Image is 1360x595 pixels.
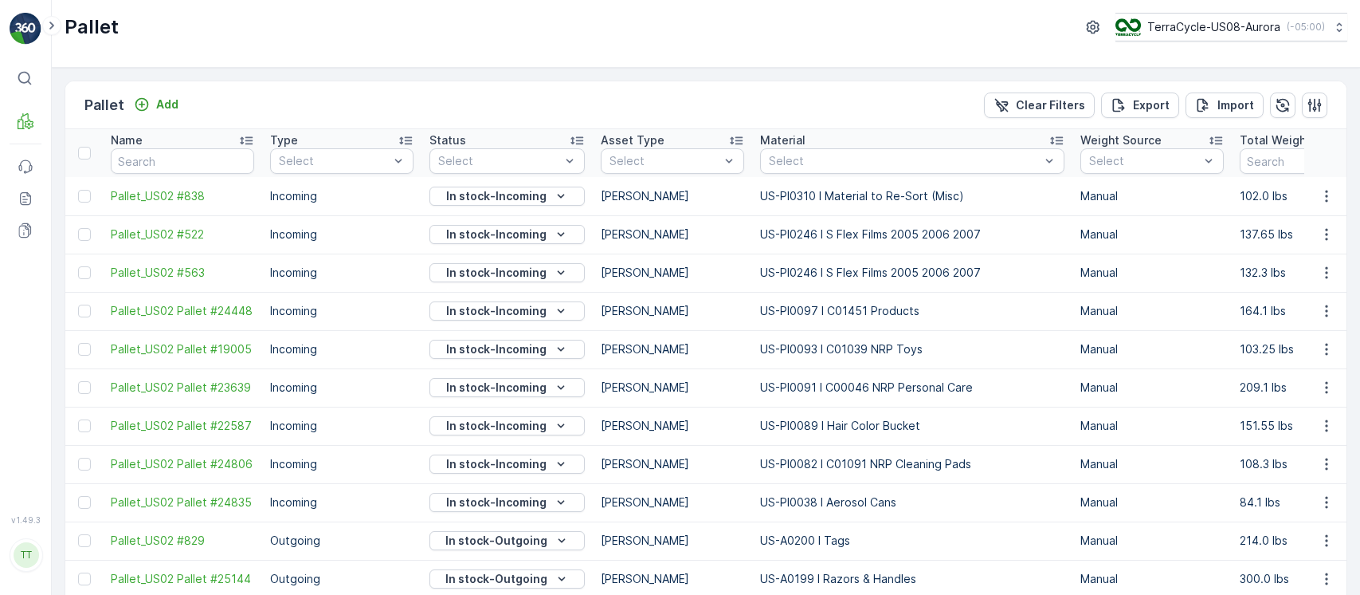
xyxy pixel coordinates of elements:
td: US-PI0246 I S Flex Films 2005 2006 2007 [752,254,1072,292]
a: Pallet_US02 Pallet #22587 [111,418,254,434]
td: [PERSON_NAME] [593,522,752,560]
td: Incoming [262,292,421,330]
p: In stock-Incoming [446,418,547,434]
a: Pallet_US02 Pallet #24835 [111,495,254,510]
button: In stock-Incoming [429,263,585,282]
td: Incoming [262,254,421,292]
div: Toggle Row Selected [78,534,91,547]
div: Toggle Row Selected [78,420,91,432]
button: In stock-Incoming [429,455,585,474]
td: Manual [1072,445,1232,483]
p: In stock-Incoming [446,227,547,242]
p: Select [769,153,1040,169]
a: Pallet_US02 Pallet #19005 [111,341,254,357]
div: Toggle Row Selected [78,381,91,394]
p: Export [1133,97,1170,113]
td: Incoming [262,368,421,407]
td: [PERSON_NAME] [593,292,752,330]
a: Pallet_US02 #838 [111,188,254,204]
td: US-PI0089 I Hair Color Bucket [752,407,1072,445]
div: TT [14,542,39,568]
p: In stock-Incoming [446,303,547,319]
td: US-PI0091 I C00046 NRP Personal Care [752,368,1072,407]
button: Export [1101,93,1179,118]
a: Pallet_US02 #563 [111,265,254,281]
p: Type [270,132,298,148]
p: In stock-Outgoing [445,533,547,549]
p: Select [438,153,560,169]
td: Incoming [262,177,421,215]
td: [PERSON_NAME] [593,177,752,215]
p: In stock-Incoming [446,188,547,204]
button: In stock-Incoming [429,493,585,512]
p: Name [111,132,143,148]
a: Pallet_US02 Pallet #23639 [111,380,254,396]
p: Total Weight [1240,132,1311,148]
p: Select [1089,153,1199,169]
p: Pallet [84,94,124,116]
td: Manual [1072,330,1232,368]
div: Toggle Row Selected [78,228,91,241]
td: Incoming [262,215,421,254]
span: Pallet_US02 #829 [111,533,254,549]
a: Pallet_US02 Pallet #24806 [111,456,254,472]
p: Add [156,97,178,112]
button: In stock-Outgoing [429,569,585,589]
span: Pallet_US02 Pallet #24448 [111,303,254,319]
button: In stock-Outgoing [429,531,585,550]
td: Incoming [262,330,421,368]
p: In stock-Incoming [446,380,547,396]
td: Incoming [262,407,421,445]
p: In stock-Incoming [446,495,547,510]
p: Import [1217,97,1254,113]
p: TerraCycle-US08-Aurora [1147,19,1280,35]
td: [PERSON_NAME] [593,215,752,254]
div: Toggle Row Selected [78,190,91,203]
td: [PERSON_NAME] [593,407,752,445]
p: Select [609,153,719,169]
div: Toggle Row Selected [78,343,91,356]
p: Weight Source [1080,132,1162,148]
td: [PERSON_NAME] [593,483,752,522]
p: ( -05:00 ) [1287,21,1325,33]
button: In stock-Incoming [429,301,585,321]
td: US-PI0038 I Aerosol Cans [752,483,1072,522]
a: Pallet_US02 #522 [111,227,254,242]
td: Incoming [262,445,421,483]
img: image_ci7OI47.png [1115,18,1141,36]
img: logo [10,13,41,45]
button: In stock-Incoming [429,378,585,397]
td: Manual [1072,368,1232,407]
div: Toggle Row Selected [78,573,91,585]
td: US-PI0082 I C01091 NRP Cleaning Pads [752,445,1072,483]
div: Toggle Row Selected [78,496,91,509]
p: In stock-Incoming [446,341,547,357]
p: In stock-Incoming [446,265,547,281]
button: In stock-Incoming [429,225,585,244]
td: Manual [1072,407,1232,445]
td: Manual [1072,215,1232,254]
td: Manual [1072,483,1232,522]
div: Toggle Row Selected [78,266,91,279]
td: [PERSON_NAME] [593,445,752,483]
td: Manual [1072,522,1232,560]
td: Manual [1072,292,1232,330]
button: In stock-Incoming [429,187,585,206]
p: In stock-Incoming [446,456,547,472]
p: Select [279,153,389,169]
td: US-PI0093 I C01039 NRP Toys [752,330,1072,368]
td: Manual [1072,177,1232,215]
span: v 1.49.3 [10,515,41,525]
a: Pallet_US02 Pallet #25144 [111,571,254,587]
p: Clear Filters [1016,97,1085,113]
td: [PERSON_NAME] [593,368,752,407]
div: Toggle Row Selected [78,305,91,317]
